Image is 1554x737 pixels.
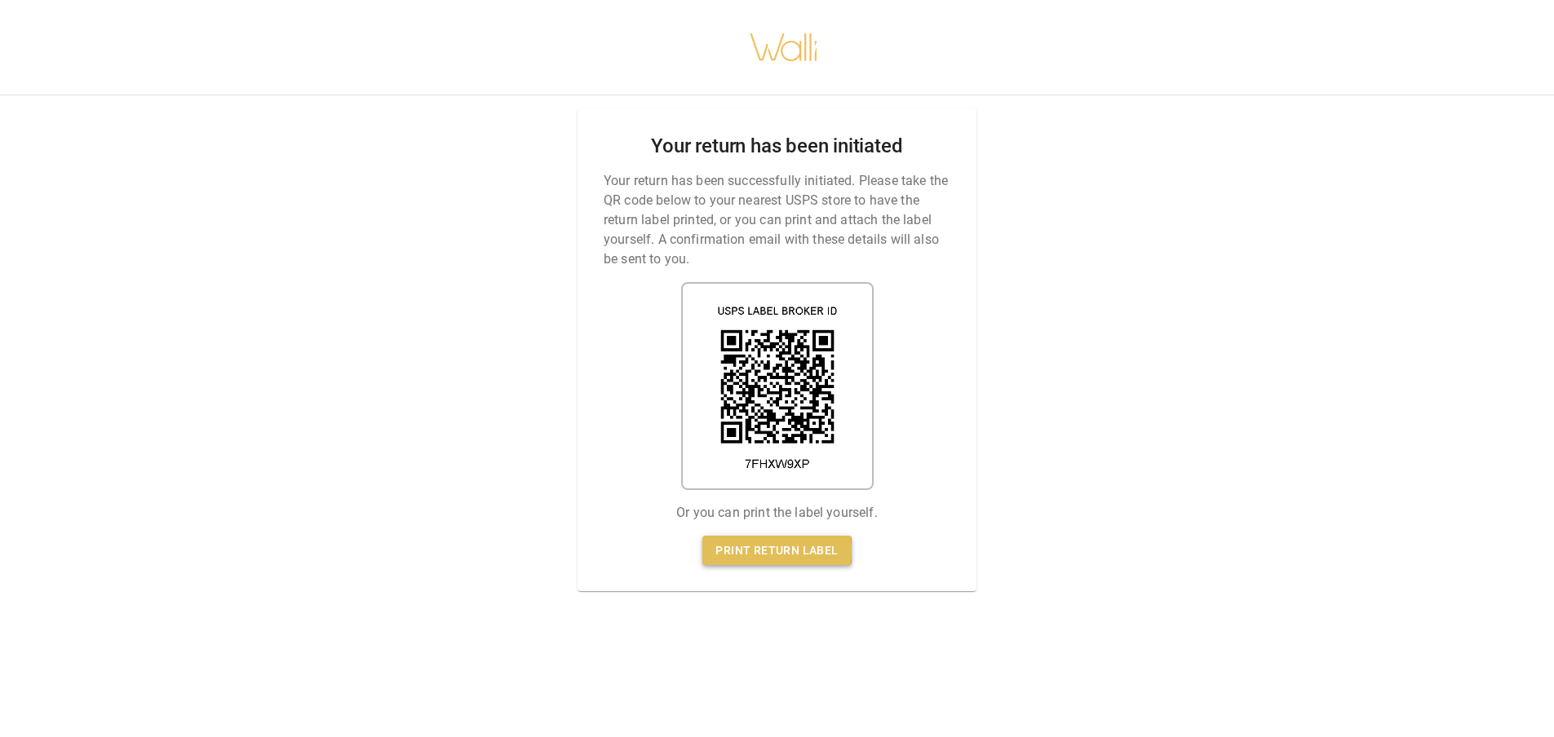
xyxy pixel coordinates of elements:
[681,282,874,490] img: shipping label qr code
[604,171,950,269] p: Your return has been successfully initiated. Please take the QR code below to your nearest USPS s...
[651,135,902,158] h2: Your return has been initiated
[676,503,877,523] p: Or you can print the label yourself.
[749,12,819,82] img: walli-inc.myshopify.com
[702,536,851,566] a: Print return label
